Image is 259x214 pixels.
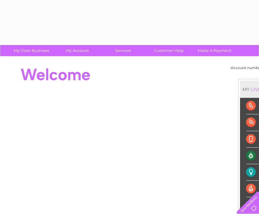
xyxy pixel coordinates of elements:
[98,45,148,56] a: Services
[190,45,239,56] a: Make A Payment
[52,45,102,56] a: My Account
[144,45,194,56] a: Customer Help
[7,45,56,56] a: My Clear Business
